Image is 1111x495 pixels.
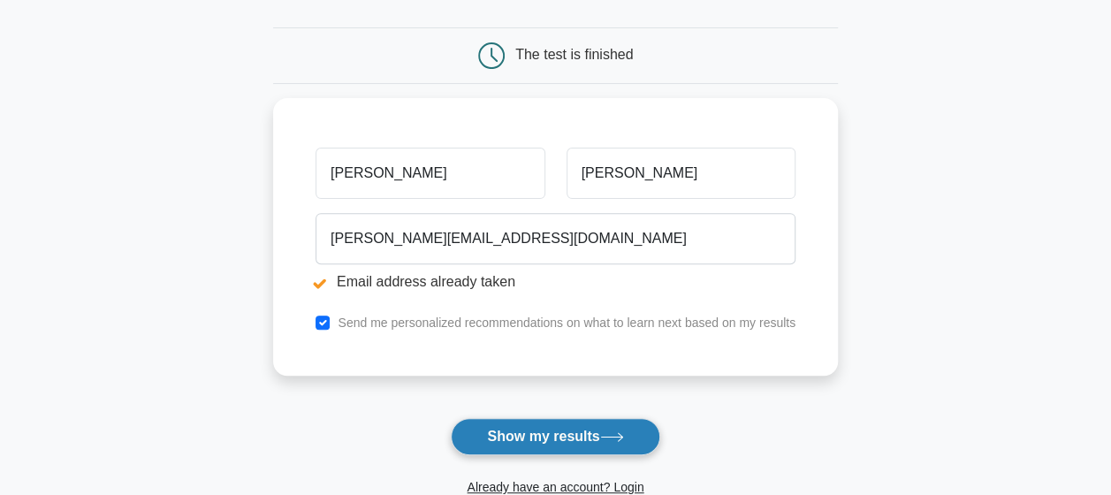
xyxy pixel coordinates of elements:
input: Last name [567,148,795,199]
a: Already have an account? Login [467,480,643,494]
div: The test is finished [515,47,633,62]
input: Email [316,213,795,264]
input: First name [316,148,544,199]
button: Show my results [451,418,659,455]
li: Email address already taken [316,271,795,293]
label: Send me personalized recommendations on what to learn next based on my results [338,316,795,330]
